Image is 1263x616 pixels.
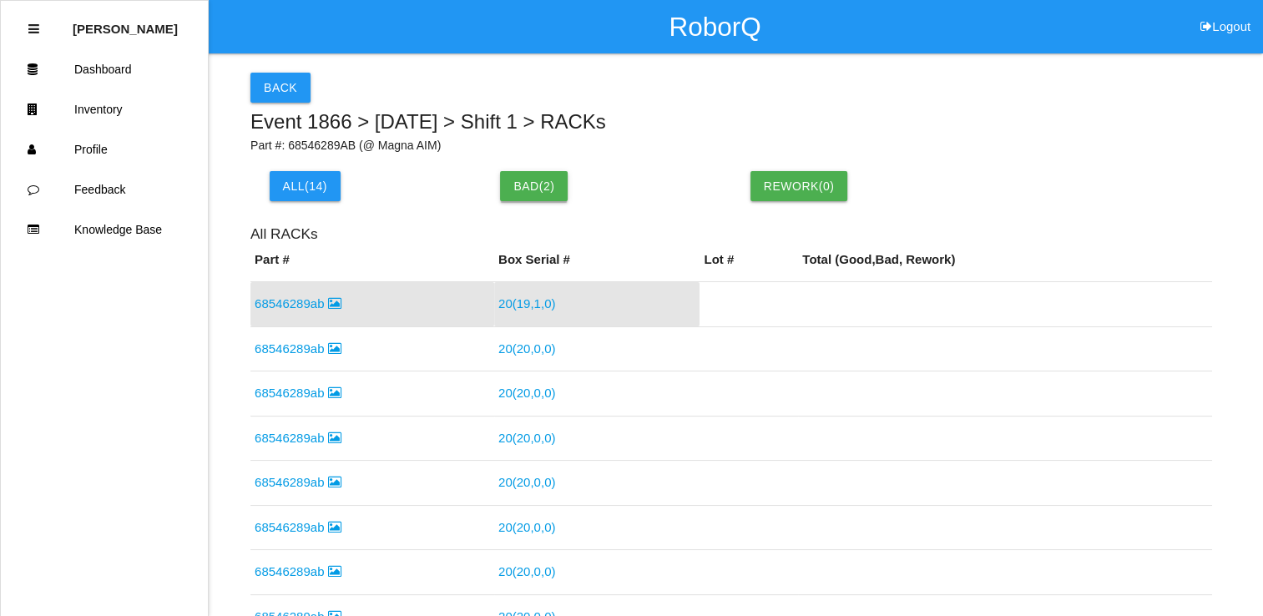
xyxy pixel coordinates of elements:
i: Image Inside [328,521,341,533]
a: 20(20,0,0) [498,341,555,356]
a: 20(20,0,0) [498,520,555,534]
a: 68546289ab [255,431,341,445]
a: 20(20,0,0) [498,431,555,445]
i: Image Inside [328,342,341,355]
i: Image Inside [328,386,341,399]
button: Bad(2) [500,171,568,201]
button: Rework(0) [750,171,848,201]
a: Profile [1,129,208,169]
button: All(14) [270,171,341,201]
th: Part # [250,250,494,282]
a: 68546289ab [255,296,341,311]
a: 20(20,0,0) [498,564,555,578]
a: 20(20,0,0) [498,386,555,400]
a: 68546289ab [255,520,341,534]
a: Dashboard [1,49,208,89]
p: Part #: 68546289AB (@ Magna AIM) [250,137,1212,154]
a: 20(19,1,0) [498,296,555,311]
a: Knowledge Base [1,210,208,250]
p: Diego Altamirano [73,9,178,36]
i: Image Inside [328,565,341,578]
div: Close [28,9,39,49]
a: Inventory [1,89,208,129]
i: Image Inside [328,297,341,310]
i: Image Inside [328,476,341,488]
button: Back [250,73,311,103]
th: Lot # [700,250,798,282]
a: 68546289ab [255,564,341,578]
h6: All RACKs [250,226,1212,242]
a: 68546289ab [255,341,341,356]
a: Feedback [1,169,208,210]
i: Image Inside [328,432,341,444]
th: Total ( Good , Bad , Rework) [798,250,1212,282]
a: 68546289ab [255,386,341,400]
h5: Event 1866 > [DATE] > Shift 1 > RACKs [250,111,1212,133]
a: 20(20,0,0) [498,475,555,489]
th: Box Serial # [494,250,700,282]
a: 68546289ab [255,475,341,489]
